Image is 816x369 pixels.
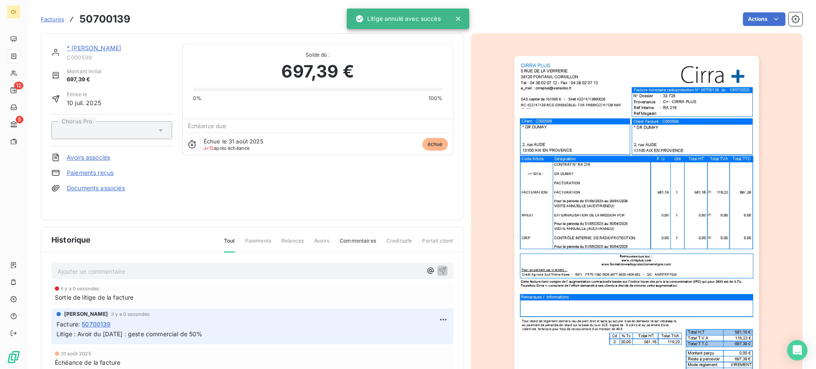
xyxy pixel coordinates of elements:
[386,237,412,252] span: Creditsafe
[111,312,150,317] span: il y a 0 secondes
[340,237,376,252] span: Commentaires
[67,68,102,75] span: Montant initial
[41,16,64,23] span: Factures
[14,82,23,89] span: 12
[314,237,329,252] span: Avoirs
[422,138,448,151] span: échue
[224,237,235,252] span: Tout
[55,293,134,302] span: Sortie de litige de la facture
[64,310,108,318] span: [PERSON_NAME]
[41,15,64,23] a: Factures
[281,59,354,84] span: 697,39 €
[67,169,113,177] a: Paiements reçus
[355,11,441,26] div: Litige annulé avec succès
[743,12,785,26] button: Actions
[82,320,110,329] span: 50700139
[204,146,250,151] span: après échéance
[51,234,91,246] span: Historique
[67,153,110,162] a: Avoirs associés
[67,98,101,107] span: 10 juil. 2025
[67,184,125,192] a: Documents associés
[787,340,807,360] div: Open Intercom Messenger
[61,286,99,291] span: il y a 0 secondes
[204,138,263,145] span: Échue le 31 août 2025
[7,5,20,19] div: CI
[193,94,201,102] span: 0%
[16,116,23,123] span: 5
[204,145,214,151] span: J+12
[79,11,130,27] h3: 50700139
[188,123,227,129] span: Échéance due
[55,358,120,367] span: Échéance de la facture
[67,75,102,84] span: 697,39 €
[193,51,443,59] span: Solde dû :
[67,44,121,51] a: * [PERSON_NAME]
[245,237,271,252] span: Paiements
[57,320,80,329] span: Facture :
[67,54,172,61] span: C000599
[57,330,203,338] span: Litige : Avoir du [DATE] : geste commercial de 50%
[61,351,91,356] span: 31 août 2025
[67,91,101,98] span: Émise le
[7,350,20,364] img: Logo LeanPay
[422,237,453,252] span: Portail client
[281,237,304,252] span: Relances
[428,94,443,102] span: 100%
